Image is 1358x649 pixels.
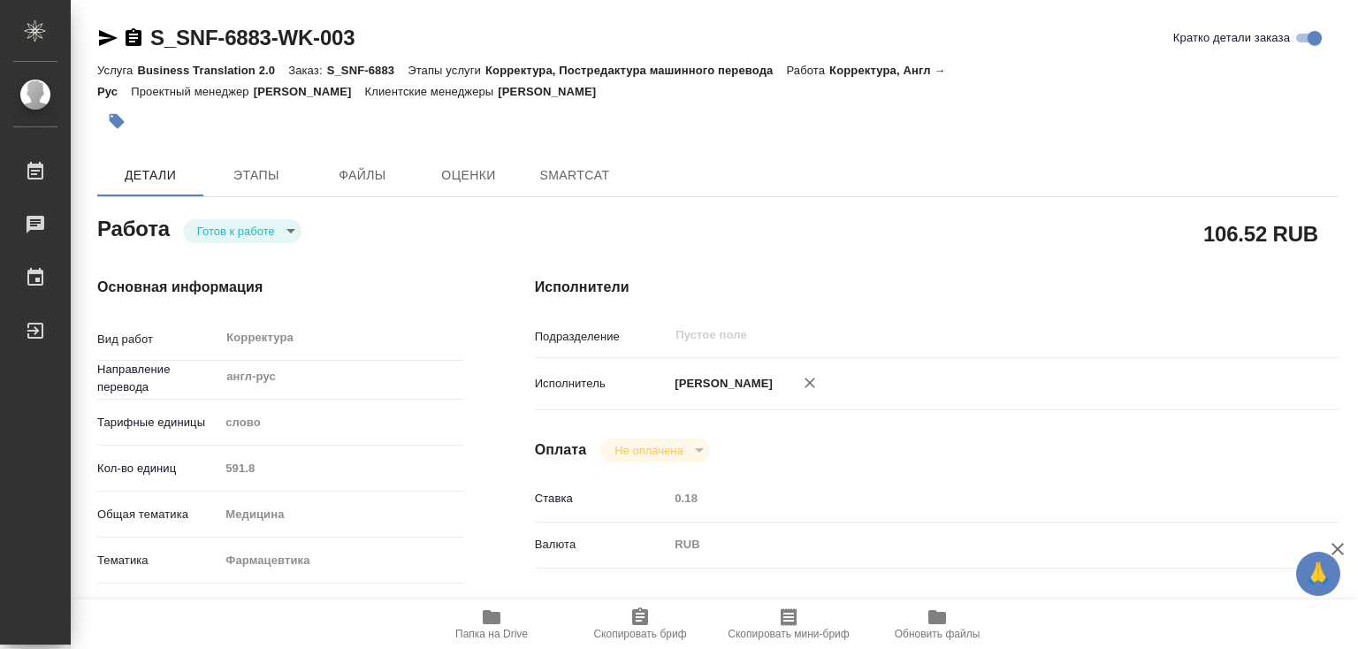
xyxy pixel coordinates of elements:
p: Тематика [97,552,219,569]
button: Добавить тэг [97,102,136,141]
h4: Основная информация [97,277,464,298]
span: Папка на Drive [455,628,528,640]
div: Готов к работе [183,219,301,243]
span: Обновить файлы [895,628,980,640]
p: Проектный менеджер [131,85,253,98]
p: Подразделение [535,328,669,346]
span: Файлы [320,164,405,187]
div: Фармацевтика [219,546,463,576]
p: S_SNF-6883 [327,64,408,77]
p: Корректура, Постредактура машинного перевода [485,64,786,77]
p: Общая тематика [97,506,219,523]
p: Этапы услуги [408,64,485,77]
p: [PERSON_NAME] [498,85,609,98]
p: Услуга [97,64,137,77]
input: Пустое поле [674,324,1230,346]
p: Исполнитель [535,375,669,393]
span: Оценки [426,164,511,187]
div: Медицина [219,500,463,530]
span: Кратко детали заказа [1173,29,1290,47]
span: Скопировать мини-бриф [728,628,849,640]
p: Заказ: [288,64,326,77]
button: Папка на Drive [417,599,566,649]
p: Работа [786,64,829,77]
button: Не оплачена [609,443,688,458]
div: RUB [668,530,1271,560]
p: Ставка [535,490,669,508]
p: Клиентские менеджеры [365,85,499,98]
div: слово [219,408,463,438]
span: Скопировать бриф [593,628,686,640]
h2: Работа [97,211,170,243]
span: Детали [108,164,193,187]
button: Скопировать ссылку для ЯМессенджера [97,27,118,49]
p: Кол-во единиц [97,460,219,477]
input: Пустое поле [219,455,463,481]
p: Тарифные единицы [97,414,219,431]
div: Готов к работе [600,439,709,462]
button: Скопировать бриф [566,599,714,649]
button: Скопировать ссылку [123,27,144,49]
p: Направление перевода [97,361,219,396]
button: Удалить исполнителя [790,363,829,402]
h4: Исполнители [535,277,1339,298]
span: Нотариальный заказ [123,598,235,615]
span: SmartCat [532,164,617,187]
h4: Оплата [535,439,587,461]
button: Скопировать мини-бриф [714,599,863,649]
button: 🙏 [1296,552,1340,596]
p: [PERSON_NAME] [254,85,365,98]
span: 🙏 [1303,555,1333,592]
a: S_SNF-6883-WK-003 [150,26,355,50]
p: [PERSON_NAME] [668,375,773,393]
p: Business Translation 2.0 [137,64,288,77]
button: Обновить файлы [863,599,1011,649]
p: Вид работ [97,331,219,348]
h4: Дополнительно [535,597,1339,618]
h2: 106.52 RUB [1203,218,1318,248]
span: Этапы [214,164,299,187]
input: Пустое поле [668,485,1271,511]
p: Валюта [535,536,669,554]
button: Готов к работе [192,224,280,239]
